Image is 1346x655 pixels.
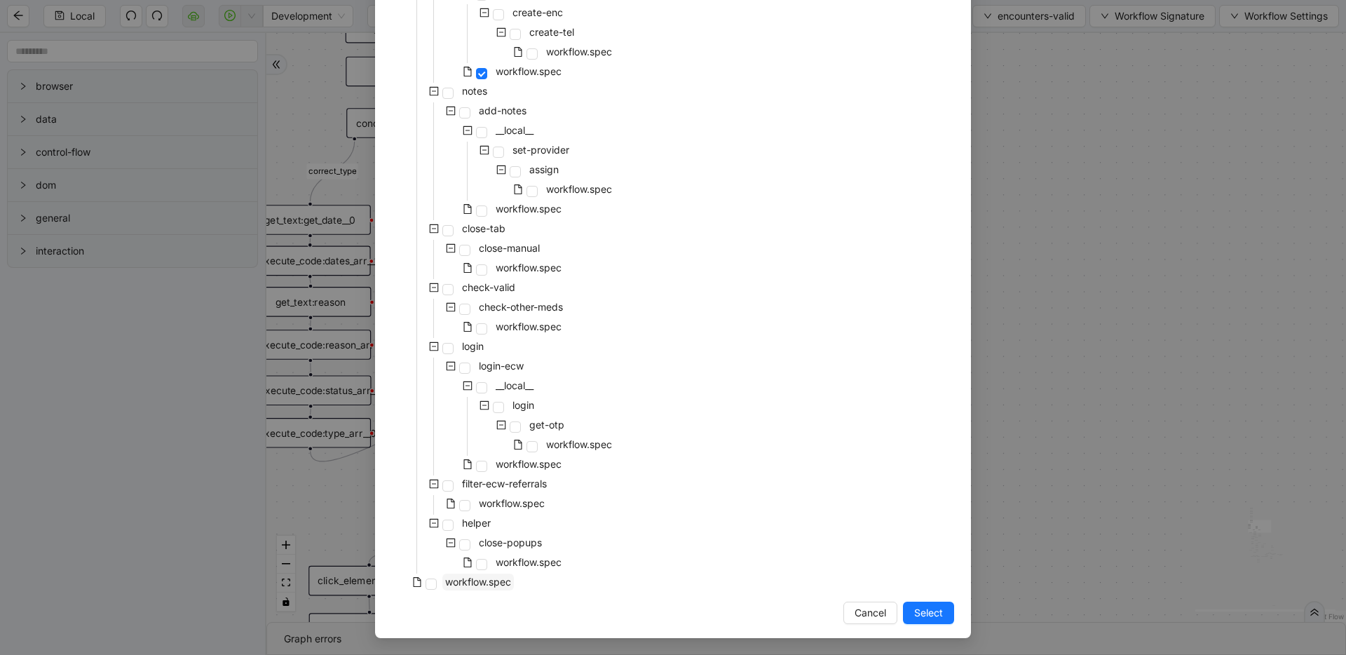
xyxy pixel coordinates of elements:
span: workflow.spec [493,554,564,571]
span: __local__ [493,122,536,139]
span: workflow.spec [476,495,548,512]
span: workflow.spec [543,436,615,453]
span: file [463,263,473,273]
span: file [513,440,523,450]
span: minus-square [480,400,489,410]
span: file [463,459,473,469]
span: minus-square [496,165,506,175]
span: minus-square [446,361,456,371]
span: workflow.spec [496,458,562,470]
span: helper [462,517,491,529]
span: workflow.spec [493,201,564,217]
span: workflow.spec [543,181,615,198]
span: minus-square [446,106,456,116]
span: create-enc [512,6,563,18]
span: check-other-meds [476,299,566,316]
span: login-ecw [476,358,526,374]
span: __local__ [493,377,536,394]
span: check-valid [459,279,518,296]
span: login [510,397,537,414]
span: login [459,338,487,355]
span: close-manual [479,242,540,254]
span: minus-square [463,126,473,135]
span: workflow.spec [493,318,564,335]
span: file [463,322,473,332]
span: minus-square [429,283,439,292]
span: workflow.spec [496,320,562,332]
span: minus-square [446,302,456,312]
span: minus-square [480,8,489,18]
span: __local__ [496,379,533,391]
span: minus-square [480,145,489,155]
span: workflow.spec [496,65,562,77]
span: workflow.spec [493,259,564,276]
span: assign [529,163,559,175]
span: workflow.spec [546,438,612,450]
span: minus-square [429,224,439,234]
span: close-popups [479,536,542,548]
span: file [463,204,473,214]
span: set-provider [512,144,569,156]
span: assign [526,161,562,178]
span: close-tab [459,220,508,237]
span: workflow.spec [479,497,545,509]
span: workflow.spec [493,63,564,80]
span: add-notes [476,102,529,119]
span: workflow.spec [543,43,615,60]
span: minus-square [446,538,456,548]
span: check-valid [462,281,515,293]
span: file [463,67,473,76]
span: close-tab [462,222,505,234]
span: close-manual [476,240,543,257]
span: filter-ecw-referrals [462,478,547,489]
span: workflow.spec [496,262,562,274]
span: close-popups [476,534,545,551]
span: file [446,499,456,508]
span: check-other-meds [479,301,563,313]
span: get-otp [529,419,564,431]
span: add-notes [479,104,526,116]
span: file [513,47,523,57]
span: workflow.spec [445,576,511,588]
span: create-enc [510,4,566,21]
span: minus-square [463,381,473,391]
span: minus-square [429,86,439,96]
span: create-tel [526,24,577,41]
button: Select [903,602,954,624]
span: workflow.spec [546,183,612,195]
span: minus-square [429,479,439,489]
span: create-tel [529,26,574,38]
span: notes [459,83,490,100]
span: get-otp [526,417,567,433]
button: Cancel [843,602,897,624]
span: notes [462,85,487,97]
span: minus-square [429,342,439,351]
span: file [513,184,523,194]
span: file [463,558,473,567]
span: workflow.spec [546,46,612,58]
span: workflow.spec [496,556,562,568]
span: login [512,399,534,411]
span: workflow.spec [442,574,514,590]
span: minus-square [429,518,439,528]
span: file [412,577,422,587]
span: minus-square [496,27,506,37]
span: login [462,340,484,352]
span: Cancel [855,605,886,621]
span: __local__ [496,124,533,136]
span: filter-ecw-referrals [459,475,550,492]
span: set-provider [510,142,572,158]
span: helper [459,515,494,532]
span: workflow.spec [496,203,562,215]
span: minus-square [496,420,506,430]
span: Select [914,605,943,621]
span: workflow.spec [493,456,564,473]
span: minus-square [446,243,456,253]
span: login-ecw [479,360,524,372]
